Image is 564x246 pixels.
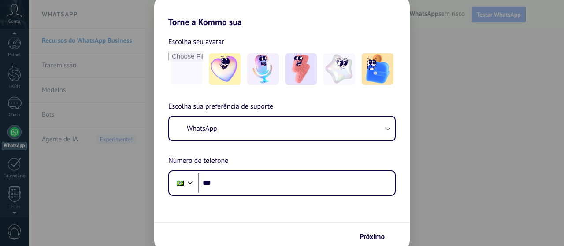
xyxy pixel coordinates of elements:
span: Próximo [360,234,385,240]
button: WhatsApp [169,117,395,140]
span: Escolha sua preferência de suporte [168,101,273,113]
span: Escolha seu avatar [168,36,224,48]
img: -2.jpeg [247,53,279,85]
img: -4.jpeg [323,53,355,85]
span: Número de telefone [168,155,228,167]
div: Brazil: + 55 [172,174,189,192]
img: -5.jpeg [362,53,393,85]
img: -3.jpeg [285,53,317,85]
span: WhatsApp [187,124,217,133]
button: Próximo [356,229,397,244]
img: -1.jpeg [209,53,241,85]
